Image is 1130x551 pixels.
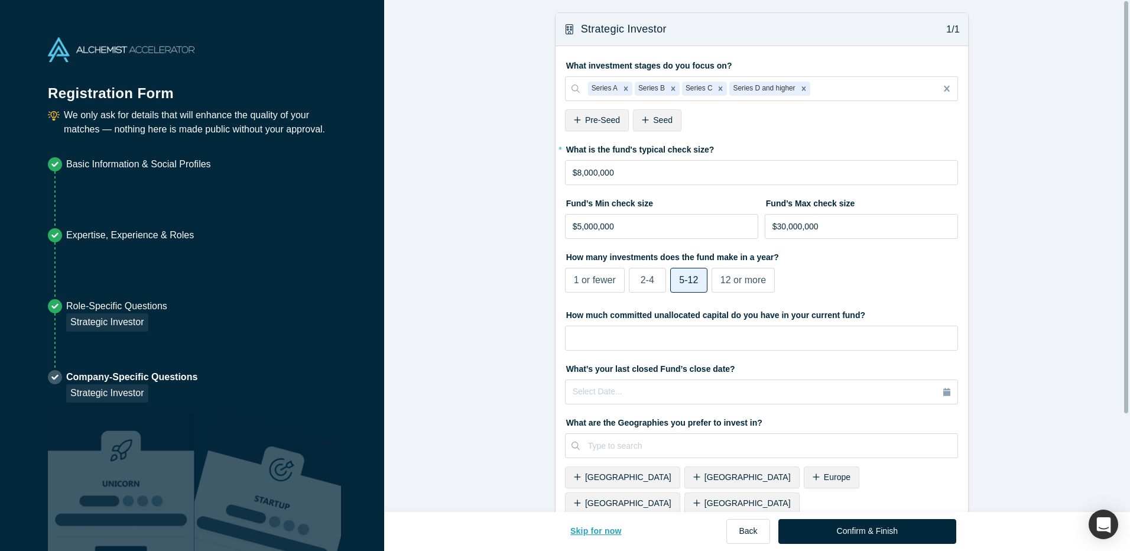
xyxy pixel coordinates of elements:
span: [GEOGRAPHIC_DATA] [704,472,791,482]
h3: Strategic Investor [581,21,667,37]
h1: Registration Form [48,70,336,104]
div: Europe [804,466,859,488]
div: Remove Series D and higher [797,82,810,96]
label: What is the fund's typical check size? [565,140,959,156]
span: 1 or fewer [574,275,616,285]
input: $ [565,160,959,185]
div: Series A [588,82,619,96]
p: Expertise, Experience & Roles [66,228,194,242]
label: What’s your last closed Fund’s close date? [565,359,959,375]
button: Skip for now [558,519,634,544]
span: Seed [653,115,673,125]
label: How many investments does the fund make in a year? [565,247,959,264]
div: [GEOGRAPHIC_DATA] [684,466,800,488]
p: Basic Information & Social Profiles [66,157,211,171]
input: $ [765,214,959,239]
button: Select Date... [565,380,959,404]
label: How much committed unallocated capital do you have in your current fund? [565,305,959,322]
p: Company-Specific Questions [66,370,197,384]
div: Remove Series B [667,82,680,96]
span: 2-4 [641,275,654,285]
img: Alchemist Accelerator Logo [48,37,194,62]
button: Back [726,519,769,544]
p: Role-Specific Questions [66,299,167,313]
span: Europe [824,472,850,482]
div: Series D and higher [729,82,797,96]
span: [GEOGRAPHIC_DATA] [585,472,671,482]
div: Strategic Investor [66,384,148,403]
div: [GEOGRAPHIC_DATA] [565,492,680,514]
span: [GEOGRAPHIC_DATA] [704,498,791,508]
p: 1/1 [940,22,960,37]
span: 12 or more [720,275,766,285]
button: Confirm & Finish [778,519,956,544]
div: Seed [633,109,681,131]
input: $ [565,214,759,239]
span: Select Date... [573,387,622,396]
div: Strategic Investor [66,313,148,332]
span: 5-12 [679,275,698,285]
label: What are the Geographies you prefer to invest in? [565,413,959,429]
p: We only ask for details that will enhance the quality of your matches — nothing here is made publ... [64,108,336,137]
span: [GEOGRAPHIC_DATA] [585,498,671,508]
div: Series B [635,82,667,96]
span: Pre-Seed [585,115,620,125]
div: Pre-Seed [565,109,629,131]
div: Remove Series A [619,82,632,96]
label: Fund’s Min check size [565,193,759,210]
div: Remove Series C [714,82,727,96]
div: Series C [682,82,715,96]
label: Fund’s Max check size [765,193,959,210]
label: What investment stages do you focus on? [565,56,959,72]
div: [GEOGRAPHIC_DATA] [565,466,680,488]
div: [GEOGRAPHIC_DATA] [684,492,800,514]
